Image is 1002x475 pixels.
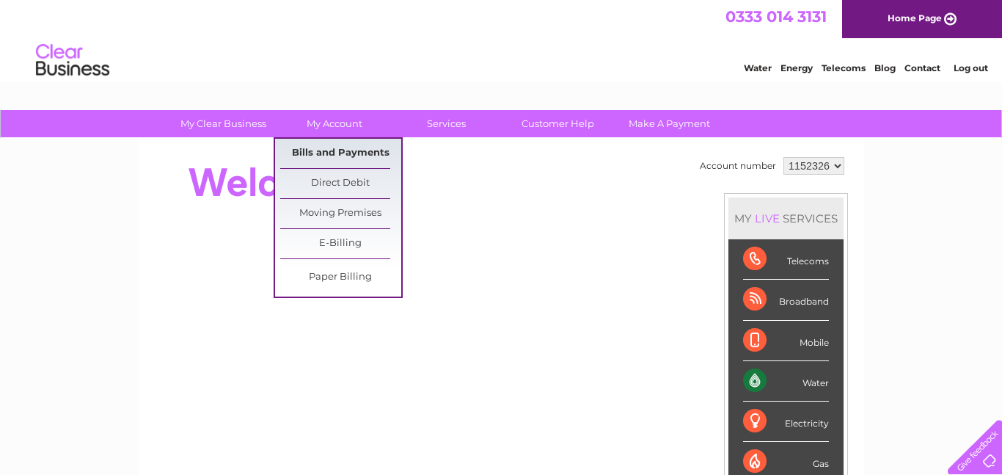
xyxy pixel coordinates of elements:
[497,110,618,137] a: Customer Help
[743,321,829,361] div: Mobile
[609,110,730,137] a: Make A Payment
[280,139,401,168] a: Bills and Payments
[743,361,829,402] div: Water
[696,153,780,178] td: Account number
[874,62,896,73] a: Blog
[743,280,829,320] div: Broadband
[743,402,829,442] div: Electricity
[274,110,395,137] a: My Account
[35,38,110,83] img: logo.png
[280,263,401,292] a: Paper Billing
[725,7,827,26] a: 0333 014 3131
[744,62,772,73] a: Water
[743,239,829,280] div: Telecoms
[822,62,866,73] a: Telecoms
[780,62,813,73] a: Energy
[904,62,940,73] a: Contact
[752,211,783,225] div: LIVE
[386,110,507,137] a: Services
[163,110,284,137] a: My Clear Business
[954,62,988,73] a: Log out
[728,197,844,239] div: MY SERVICES
[280,229,401,258] a: E-Billing
[280,169,401,198] a: Direct Debit
[156,8,849,71] div: Clear Business is a trading name of Verastar Limited (registered in [GEOGRAPHIC_DATA] No. 3667643...
[280,199,401,228] a: Moving Premises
